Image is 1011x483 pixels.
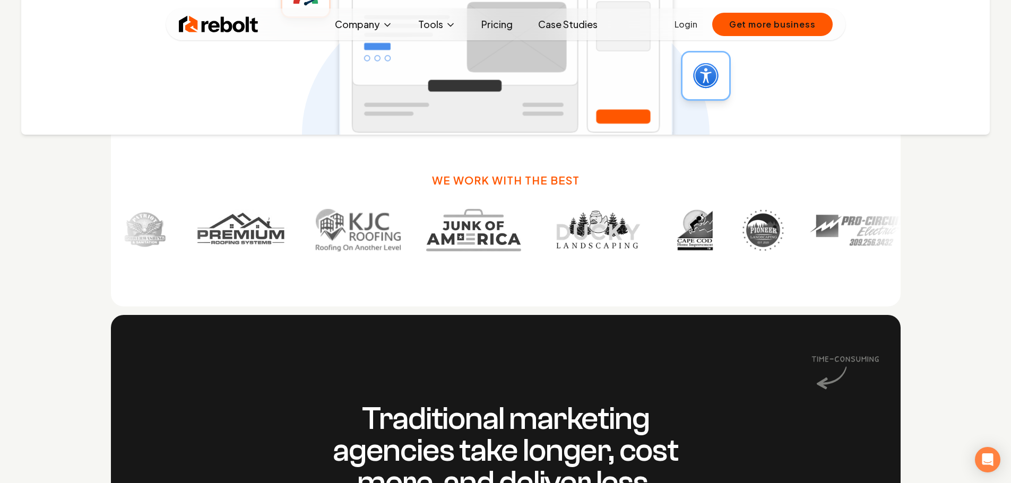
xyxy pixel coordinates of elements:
img: Customer 4 [416,209,512,251]
button: Company [326,14,401,35]
img: Customer 5 [537,209,638,251]
img: Customer 6 [664,209,707,251]
button: Tools [410,14,464,35]
div: Open Intercom Messenger [975,447,1000,472]
img: Customer 1 [114,209,156,251]
h3: We work with the best [432,173,580,188]
a: Pricing [473,14,521,35]
a: Login [675,18,697,31]
img: Customer 7 [732,209,775,251]
button: Get more business [712,13,833,36]
img: Customer 3 [306,209,391,251]
a: Case Studies [530,14,606,35]
img: Customer 8 [800,209,897,251]
img: Rebolt Logo [179,14,258,35]
img: Customer 2 [182,209,280,251]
